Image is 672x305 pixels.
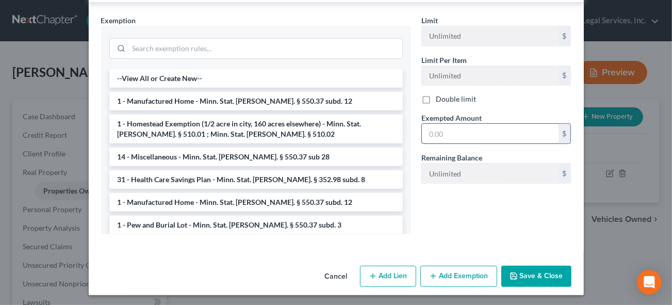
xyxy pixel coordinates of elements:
div: Open Intercom Messenger [637,270,662,295]
span: Exempted Amount [421,114,482,122]
li: --View All or Create New-- [109,69,403,88]
button: Add Exemption [420,266,497,287]
li: 31 - Health Care Savings Plan - Minn. Stat. [PERSON_NAME]. § 352.98 subd. 8 [109,170,403,189]
button: Cancel [317,267,356,287]
div: $ [559,26,571,46]
button: Add Lien [360,266,416,287]
div: $ [559,124,571,143]
span: Limit [421,16,438,25]
li: 1 - Pew and Burial Lot - Minn. Stat. [PERSON_NAME]. § 550.37 subd. 3 [109,216,403,234]
li: 1 - Manufactured Home - Minn. Stat. [PERSON_NAME]. § 550.37 subd. 12 [109,193,403,212]
input: -- [422,164,559,183]
label: Limit Per Item [421,55,467,66]
button: Save & Close [501,266,571,287]
label: Double limit [436,94,476,104]
div: $ [559,164,571,183]
label: Remaining Balance [421,152,482,163]
input: -- [422,66,559,86]
li: 1 - Manufactured Home - Minn. Stat. [PERSON_NAME]. § 550.37 subd. 12 [109,92,403,110]
li: 14 - Miscellaneous - Minn. Stat. [PERSON_NAME]. § 550.37 sub 28 [109,148,403,166]
input: 0.00 [422,124,559,143]
div: $ [559,66,571,86]
li: 1 - Homestead Exemption (1/2 acre in city, 160 acres elsewhere) - Minn. Stat. [PERSON_NAME]. § 51... [109,115,403,143]
span: Exemption [101,16,136,25]
input: Search exemption rules... [129,39,402,58]
input: -- [422,26,559,46]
